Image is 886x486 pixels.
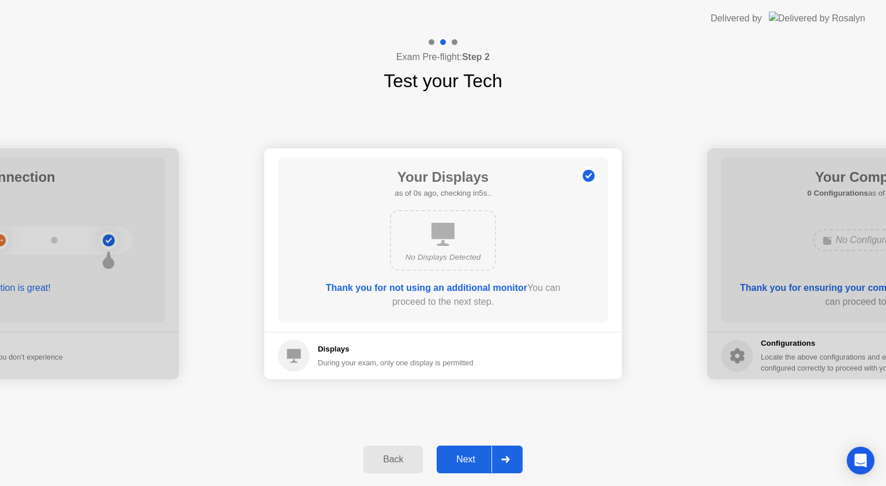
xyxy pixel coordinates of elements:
[363,446,423,473] button: Back
[318,343,474,355] h5: Displays
[384,67,502,95] h1: Test your Tech
[318,357,474,368] div: During your exam, only one display is permitted
[367,454,419,465] div: Back
[396,50,490,64] h4: Exam Pre-flight:
[847,447,874,474] div: Open Intercom Messenger
[395,188,491,199] h5: as of 0s ago, checking in5s..
[395,167,491,188] h1: Your Displays
[437,446,523,473] button: Next
[311,281,575,309] div: You can proceed to the next step.
[326,283,527,293] b: Thank you for not using an additional monitor
[440,454,491,465] div: Next
[400,252,486,263] div: No Displays Detected
[462,52,490,62] b: Step 2
[769,12,865,25] img: Delivered by Rosalyn
[711,12,762,25] div: Delivered by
